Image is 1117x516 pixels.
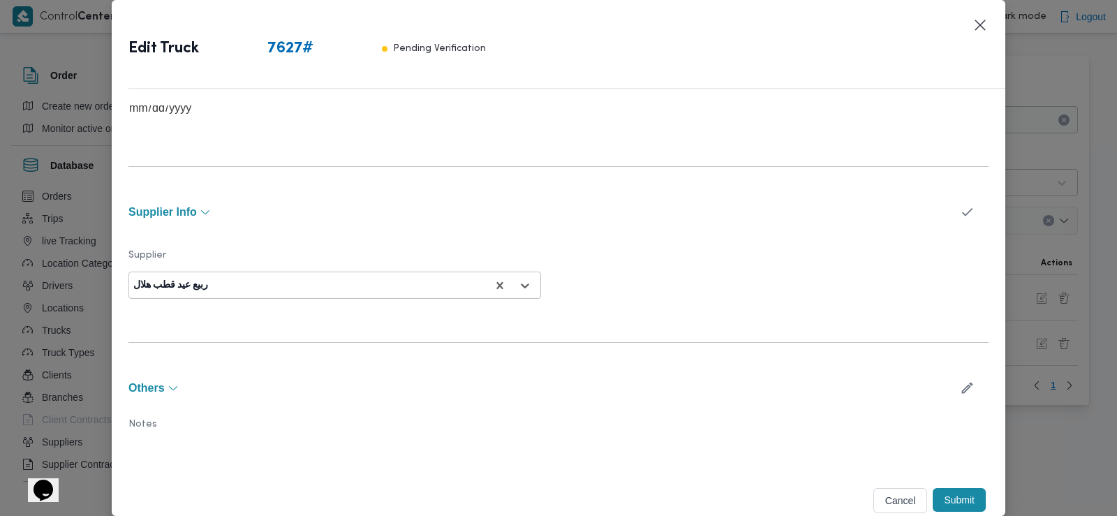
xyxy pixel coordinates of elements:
[933,488,986,512] button: Submit
[128,207,197,218] span: Supplier Info
[128,17,486,81] div: Edit Truck
[133,280,208,291] div: ربيع عيد قطب هلال
[128,250,541,272] label: Supplier
[128,232,989,317] div: Supplier Info
[128,101,541,115] input: DD/MM/YYY
[873,488,928,513] button: Cancel
[128,419,989,441] label: Notes
[393,38,486,60] p: Pending Verification
[128,207,946,218] button: Supplier Info
[128,408,989,485] div: Others
[128,383,165,394] span: Others
[267,38,313,60] span: 7627 #
[128,383,946,394] button: Others
[14,460,59,502] iframe: chat widget
[972,17,989,34] button: Closes this modal window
